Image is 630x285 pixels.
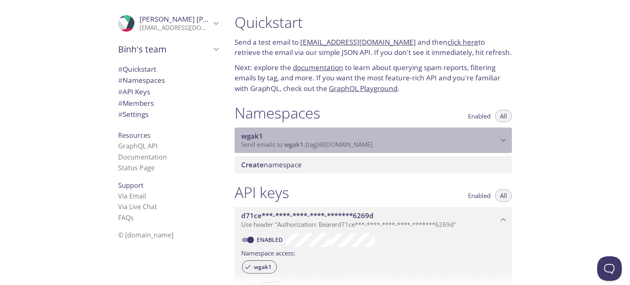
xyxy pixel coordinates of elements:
h1: API keys [235,183,289,202]
h1: Namespaces [235,104,320,122]
span: © [DOMAIN_NAME] [118,230,173,239]
a: Via Live Chat [118,202,157,211]
span: Create [241,160,264,169]
a: GraphQL Playground [329,84,397,93]
span: Members [118,98,154,108]
div: Team Settings [112,109,225,120]
span: API Keys [118,87,150,96]
div: Create namespace [235,156,512,173]
span: Binh's team [118,43,211,55]
div: Quickstart [112,64,225,75]
p: [EMAIL_ADDRESS][DOMAIN_NAME] [139,24,211,32]
iframe: Help Scout Beacon - Open [597,256,622,281]
div: Binh's team [112,39,225,60]
span: s [130,213,134,222]
span: Namespaces [118,75,165,85]
a: FAQ [118,213,134,222]
span: # [118,75,123,85]
span: wgak1 [284,140,304,148]
div: Binh Pham [112,10,225,37]
span: # [118,98,123,108]
div: API Keys [112,86,225,98]
div: Members [112,98,225,109]
span: [PERSON_NAME] [PERSON_NAME] [139,14,252,24]
a: Documentation [118,153,167,162]
div: wgak1 [242,260,277,274]
a: click here [447,37,478,47]
span: # [118,87,123,96]
button: Enabled [463,110,495,122]
a: documentation [293,63,343,72]
a: Enabled [256,236,286,244]
p: Send a test email to and then to retrieve the email via our simple JSON API. If you don't see it ... [235,37,512,58]
span: Send emails to . {tag} @[DOMAIN_NAME] [241,140,372,148]
span: # [118,64,123,74]
button: Enabled [463,189,495,202]
span: namespace [241,160,302,169]
a: Via Email [118,192,146,201]
div: wgak1 namespace [235,128,512,153]
a: GraphQL API [118,141,157,150]
span: # [118,109,123,119]
h1: Quickstart [235,13,512,32]
span: Quickstart [118,64,156,74]
span: Settings [118,109,148,119]
span: wgak1 [249,263,276,271]
p: Next: explore the to learn about querying spam reports, filtering emails by tag, and more. If you... [235,62,512,94]
button: All [495,110,512,122]
label: Namespace access: [241,247,295,259]
a: [EMAIL_ADDRESS][DOMAIN_NAME] [300,37,416,47]
span: wgak1 [241,131,263,141]
a: Status Page [118,163,155,172]
span: Support [118,181,144,190]
div: Namespaces [112,75,225,86]
span: Resources [118,131,151,140]
button: All [495,189,512,202]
